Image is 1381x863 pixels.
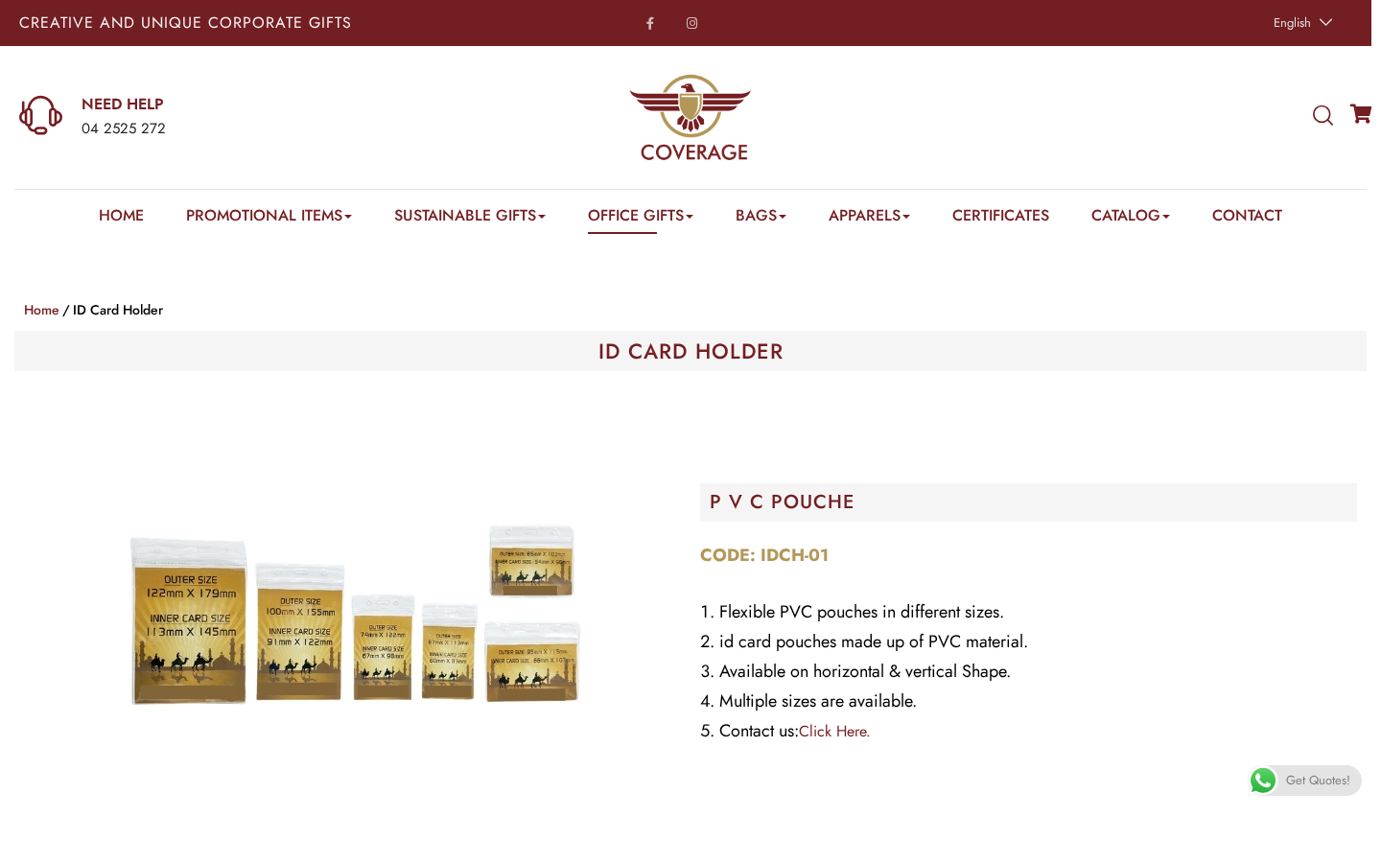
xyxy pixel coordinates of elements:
span: Get Quotes! [1286,765,1350,796]
li: Contact us: [700,716,1357,746]
h2: P V C POUCHE​ [710,493,1357,512]
span: Available on horizontal & vertical Shape. [719,659,1011,684]
a: English [1264,10,1338,36]
strong: CODE: IDCH-01 [700,543,829,568]
a: Apparels [829,204,910,234]
h1: ID CARD HOLDER​ [24,340,1357,362]
a: Home [99,204,144,234]
a: Click Here. [799,720,871,742]
a: Promotional Items [186,204,352,234]
span: id card pouches made up of PVC material. [719,629,1028,654]
a: Sustainable Gifts [394,204,546,234]
span: English [1274,13,1311,32]
a: Certificates [952,204,1049,234]
li: ID Card Holder [59,298,163,321]
a: NEED HELP [82,94,451,115]
p: Creative and Unique Corporate Gifts [19,15,543,31]
a: Office Gifts [588,204,693,234]
span: Flexible PVC pouches in different sizes. [719,599,1004,624]
div: 04 2525 272 [82,117,451,142]
a: Home [24,300,59,319]
a: Catalog [1091,204,1170,234]
a: Contact [1212,204,1282,234]
a: Bags [736,204,786,234]
span: Multiple sizes are available. [719,688,917,713]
